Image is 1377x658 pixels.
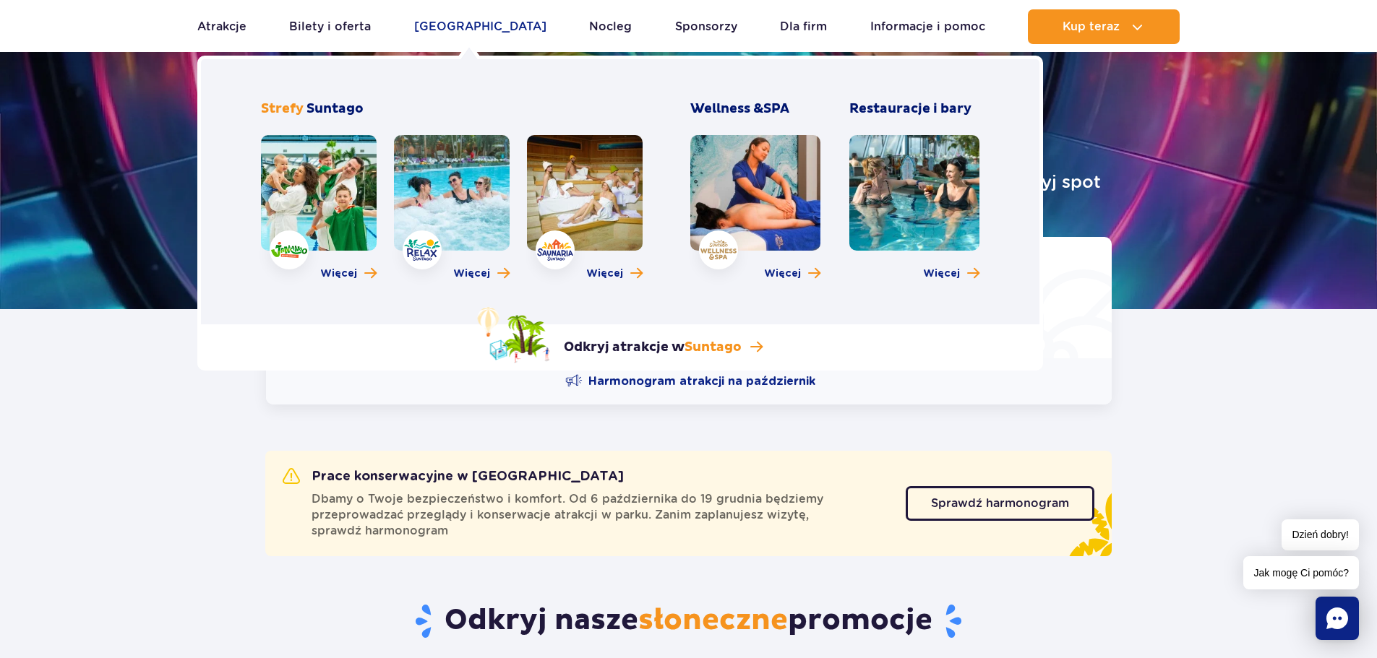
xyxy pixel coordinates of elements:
[690,100,789,117] span: Wellness &
[638,602,788,638] span: słoneczne
[320,267,377,281] a: Więcej o strefie Jamango
[564,339,742,356] p: Odkryj atrakcje w
[923,267,960,281] span: Więcej
[312,491,888,539] span: Dbamy o Twoje bezpieczeństwo i komfort. Od 6 października do 19 grudnia będziemy przeprowadzać pr...
[477,307,763,363] a: Odkryj atrakcje wSuntago
[870,9,985,44] a: Informacje i pomoc
[320,267,357,281] span: Więcej
[849,100,979,118] h3: Restauracje i bary
[261,100,304,117] span: Strefy
[586,267,623,281] span: Więcej
[589,9,632,44] a: Nocleg
[1282,519,1359,550] span: Dzień dobry!
[906,486,1094,521] a: Sprawdź harmonogram
[306,100,364,117] span: Suntago
[764,267,801,281] span: Więcej
[1316,597,1359,640] div: Chat
[1063,20,1120,33] span: Kup teraz
[763,100,789,117] span: SPA
[565,373,815,390] a: Harmonogram atrakcji na październik
[923,267,979,281] a: Więcej o Restauracje i bary
[764,267,820,281] a: Więcej o Wellness & SPA
[931,498,1069,509] span: Sprawdź harmonogram
[197,9,246,44] a: Atrakcje
[453,267,490,281] span: Więcej
[283,468,624,485] h2: Prace konserwacyjne w [GEOGRAPHIC_DATA]
[685,339,742,355] span: Suntago
[414,9,546,44] a: [GEOGRAPHIC_DATA]
[1028,9,1180,44] button: Kup teraz
[265,602,1112,640] h2: Odkryj nasze promocje
[289,9,371,44] a: Bilety i oferta
[675,9,737,44] a: Sponsorzy
[1243,556,1359,589] span: Jak mogę Ci pomóc?
[586,267,643,281] a: Więcej o strefie Saunaria
[453,267,510,281] a: Więcej o strefie Relax
[588,373,815,389] span: Harmonogram atrakcji na październik
[780,9,827,44] a: Dla firm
